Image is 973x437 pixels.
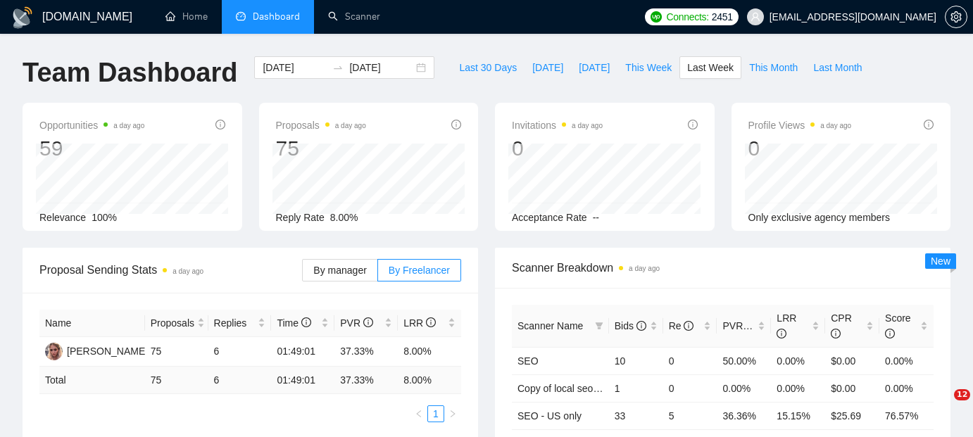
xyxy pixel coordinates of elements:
iframe: Intercom live chat [925,389,959,423]
span: Opportunities [39,117,144,134]
td: 37.33% [334,337,398,367]
button: Last 30 Days [451,56,525,79]
span: Bids [615,320,646,331]
span: Profile Views [748,117,852,134]
span: LRR [777,312,796,339]
span: Scanner Name [517,320,583,331]
th: Replies [208,310,272,337]
td: 5 [663,402,717,429]
a: SEO - US only [517,410,582,422]
button: Last Week [679,56,741,79]
time: a day ago [335,122,366,129]
span: 8.00% [330,212,358,223]
td: 01:49:01 [271,337,334,367]
th: Proposals [145,310,208,337]
a: Copy of local seo - [GEOGRAPHIC_DATA]- [GEOGRAPHIC_DATA]- [GEOGRAPHIC_DATA] [517,383,922,394]
span: Replies [214,315,256,331]
span: By manager [313,265,366,276]
button: [DATE] [571,56,617,79]
button: This Week [617,56,679,79]
span: This Month [749,60,798,75]
span: info-circle [301,317,311,327]
span: By Freelancer [389,265,450,276]
td: 0.00% [771,347,825,374]
img: logo [11,6,34,29]
div: [PERSON_NAME] [67,343,148,359]
td: 76.57% [879,402,934,429]
button: setting [945,6,967,28]
span: 2451 [712,9,733,25]
span: left [415,410,423,418]
div: 0 [512,135,603,162]
li: Next Page [444,405,461,422]
span: New [931,255,950,267]
div: 59 [39,135,144,162]
span: info-circle [363,317,373,327]
span: CPR [831,312,852,339]
img: upwork-logo.png [651,11,662,23]
span: Last 30 Days [459,60,517,75]
span: Acceptance Rate [512,212,587,223]
a: setting [945,11,967,23]
span: [DATE] [532,60,563,75]
span: dashboard [236,11,246,21]
td: 8.00 % [398,367,461,394]
span: 12 [954,389,970,400]
span: filter [595,322,603,330]
img: MW [45,343,63,360]
a: SEO [517,355,539,367]
span: PVR [722,320,755,331]
td: $25.69 [825,402,879,429]
span: swap-right [332,62,344,73]
span: [DATE] [579,60,610,75]
span: info-circle [684,321,693,331]
button: left [410,405,427,422]
span: Proposals [276,117,366,134]
span: info-circle [924,120,934,129]
span: filter [592,315,606,336]
span: Relevance [39,212,86,223]
td: 50.00% [717,347,771,374]
a: MW[PERSON_NAME] [45,345,148,356]
td: 33 [609,402,663,429]
td: 0 [663,374,717,402]
td: 0 [663,347,717,374]
span: Time [277,317,310,329]
td: $0.00 [825,374,879,402]
time: a day ago [629,265,660,272]
span: user [751,12,760,22]
span: info-circle [885,329,895,338]
button: This Month [741,56,805,79]
td: 10 [609,347,663,374]
input: Start date [263,60,327,75]
td: 37.33 % [334,367,398,394]
td: 0.00% [879,347,934,374]
span: This Week [625,60,672,75]
span: LRR [403,317,436,329]
span: Last Month [813,60,862,75]
th: Name [39,310,145,337]
time: a day ago [820,122,851,129]
span: right [448,410,457,418]
td: 0.00% [771,374,825,402]
div: 75 [276,135,366,162]
span: info-circle [636,321,646,331]
span: Reply Rate [276,212,325,223]
span: Invitations [512,117,603,134]
span: Re [669,320,694,331]
span: to [332,62,344,73]
a: 1 [428,406,444,422]
span: PVR [340,317,373,329]
td: 01:49:01 [271,367,334,394]
button: [DATE] [525,56,571,79]
h1: Team Dashboard [23,56,237,89]
td: 75 [145,337,208,367]
td: 6 [208,337,272,367]
td: 15.15% [771,402,825,429]
time: a day ago [572,122,603,129]
span: Dashboard [253,11,300,23]
span: info-circle [215,120,225,129]
span: Last Week [687,60,734,75]
li: Previous Page [410,405,427,422]
span: Proposals [151,315,194,331]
